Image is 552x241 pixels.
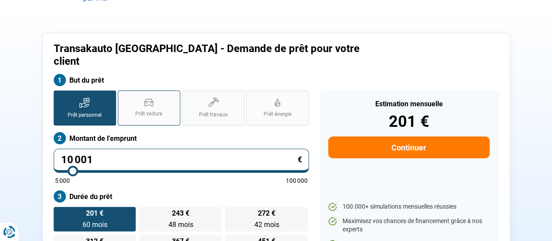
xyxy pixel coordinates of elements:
[254,220,279,229] span: 42 mois
[298,156,302,164] span: €
[328,217,489,234] li: Maximisez vos chances de financement grâce à nos experts
[328,203,489,211] li: 100.000+ simulations mensuelles réussies
[286,178,308,184] span: 100 000
[55,178,70,184] span: 5 000
[68,112,102,119] span: Prêt personnel
[168,220,193,229] span: 48 mois
[54,74,309,86] label: But du prêt
[328,114,489,129] div: 201 €
[258,210,275,217] span: 272 €
[54,132,309,144] label: Montant de l'emprunt
[86,210,103,217] span: 201 €
[82,220,107,229] span: 60 mois
[328,136,489,158] button: Continuer
[172,210,189,217] span: 243 €
[54,42,385,68] h1: Transakauto [GEOGRAPHIC_DATA] - Demande de prêt pour votre client
[135,110,162,118] span: Prêt voiture
[328,101,489,108] div: Estimation mensuelle
[54,190,309,203] label: Durée du prêt
[199,111,228,119] span: Prêt travaux
[264,111,291,118] span: Prêt énergie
